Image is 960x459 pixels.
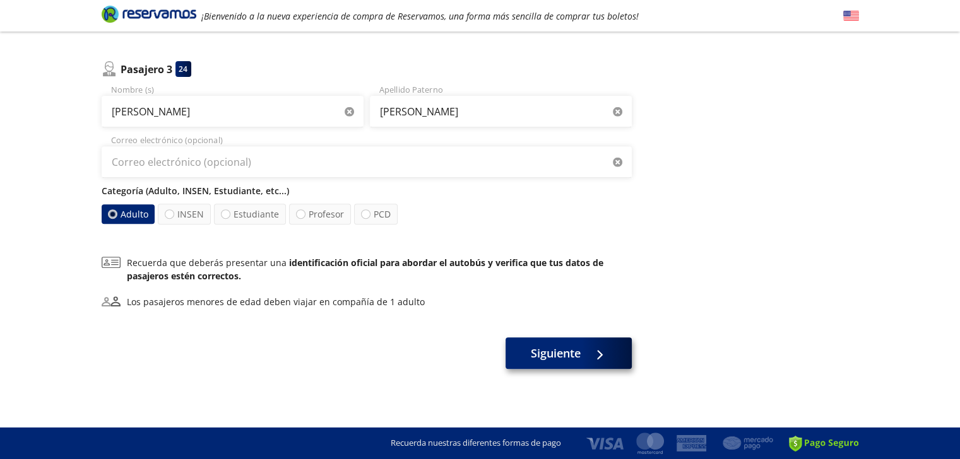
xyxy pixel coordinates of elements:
[843,8,859,24] button: English
[127,257,603,282] b: identificación oficial para abordar el autobús y verifica que tus datos de pasajeros estén correc...
[127,295,425,308] div: Los pasajeros menores de edad deben viajar en compañía de 1 adulto
[289,204,351,224] label: Profesor
[102,4,196,27] a: Brand Logo
[201,10,639,22] em: ¡Bienvenido a la nueva experiencia de compra de Reservamos, una forma más sencilla de comprar tus...
[370,96,632,127] input: Apellido Paterno
[102,96,364,127] input: Nombre (s)
[102,184,632,197] p: Categoría (Adulto, INSEN, Estudiante, etc...)
[101,204,154,224] label: Adulto
[214,204,286,224] label: Estudiante
[102,146,632,178] input: Correo electrónico (opcional)
[158,204,211,224] label: INSEN
[354,204,398,224] label: PCD
[102,4,196,23] i: Brand Logo
[506,337,632,369] button: Siguiente
[127,256,632,282] p: Recuerda que deberás presentar una
[175,61,191,77] div: 24
[391,437,561,450] p: Recuerda nuestras diferentes formas de pago
[531,345,581,362] span: Siguiente
[121,62,172,77] p: Pasajero 3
